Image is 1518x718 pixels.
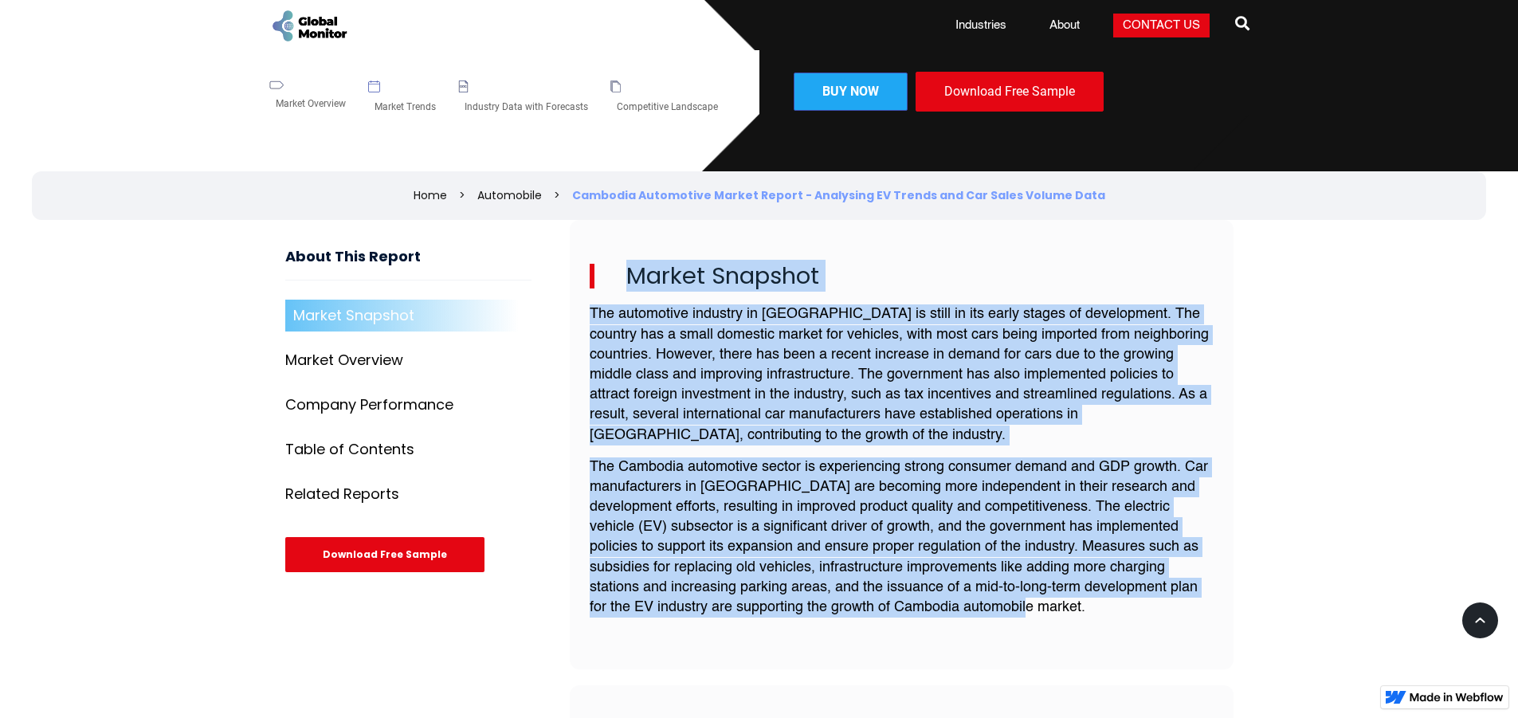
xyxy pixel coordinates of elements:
a: Automobile [477,187,542,203]
h2: Market Snapshot [590,264,1214,289]
a: Market Overview [285,344,531,376]
a: Home [414,187,447,203]
div: Market Overview [285,352,403,368]
a:  [1235,10,1249,41]
a: Related Reports [285,478,531,510]
div: Industry Data with Forecasts [458,92,594,121]
p: The Cambodia automotive sector is experiencing strong consumer demand and GDP growth. Car manufac... [590,457,1214,618]
h3: About This Report [285,249,531,281]
div: Download Free Sample [916,72,1104,112]
a: Table of Contents [285,434,531,465]
div: > [554,187,560,203]
div: Market Snapshot [293,308,414,324]
a: Industries [946,18,1016,33]
div: Related Reports [285,486,399,502]
a: About [1040,18,1089,33]
p: The automotive industry in [GEOGRAPHIC_DATA] is still in its early stages of development. The cou... [590,304,1214,445]
div: Download Free Sample [285,537,484,572]
div: Table of Contents [285,441,414,457]
img: Made in Webflow [1410,692,1504,702]
span:  [1235,12,1249,34]
div: Market Trends [368,92,442,121]
a: Buy now [794,73,908,111]
a: Market Snapshot [285,300,531,332]
a: Company Performance [285,389,531,421]
a: Contact Us [1113,14,1210,37]
div: Market Overview [269,89,352,118]
div: Competitive Landscape [610,92,724,121]
div: Cambodia Automotive Market Report - Analysing EV Trends and Car Sales Volume Data [572,187,1105,203]
div: > [459,187,465,203]
div: Company Performance [285,397,453,413]
a: home [269,8,349,44]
